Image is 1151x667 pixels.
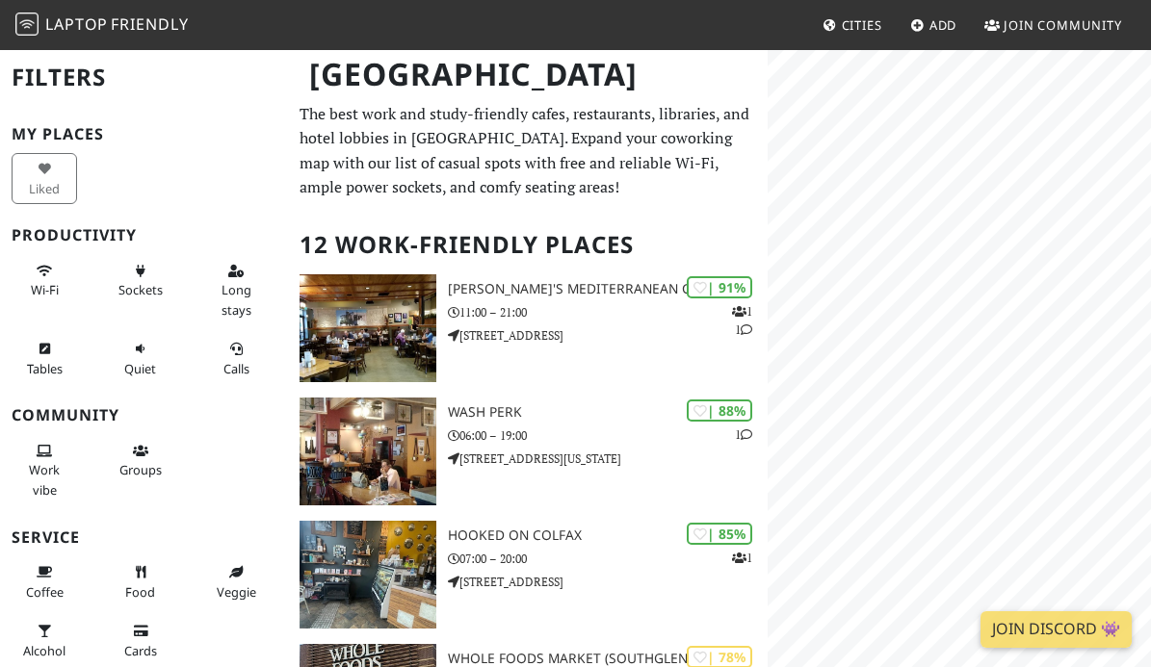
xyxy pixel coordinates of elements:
[125,583,155,601] span: Food
[902,8,965,42] a: Add
[448,573,768,591] p: [STREET_ADDRESS]
[842,16,882,34] span: Cities
[448,303,768,321] p: 11:00 – 21:00
[119,461,162,478] span: Group tables
[45,13,108,35] span: Laptop
[735,425,752,444] p: 1
[687,399,752,422] div: | 88%
[203,556,269,607] button: Veggie
[687,523,752,545] div: | 85%
[448,326,768,345] p: [STREET_ADDRESS]
[111,13,188,35] span: Friendly
[448,426,768,445] p: 06:00 – 19:00
[815,8,890,42] a: Cities
[288,274,768,382] a: Taziki's Mediterranean Cafe | 91% 11 [PERSON_NAME]'s Mediterranean Cafe 11:00 – 21:00 [STREET_ADD...
[217,583,256,601] span: Veggie
[222,281,251,318] span: Long stays
[12,125,276,143] h3: My Places
[26,583,64,601] span: Coffee
[12,226,276,244] h3: Productivity
[448,281,768,297] h3: [PERSON_NAME]'s Mediterranean Cafe
[124,360,156,377] span: Quiet
[12,615,77,666] button: Alcohol
[108,615,173,666] button: Cards
[294,48,764,101] h1: [GEOGRAPHIC_DATA]
[977,8,1130,42] a: Join Community
[288,521,768,629] a: Hooked on Colfax | 85% 1 Hooked on Colfax 07:00 – 20:00 [STREET_ADDRESS]
[300,102,756,200] p: The best work and study-friendly cafes, restaurants, libraries, and hotel lobbies in [GEOGRAPHIC_...
[31,281,59,298] span: Stable Wi-Fi
[929,16,957,34] span: Add
[1004,16,1122,34] span: Join Community
[108,435,173,486] button: Groups
[12,556,77,607] button: Coffee
[448,404,768,421] h3: Wash Perk
[27,360,63,377] span: Work-friendly tables
[300,521,436,629] img: Hooked on Colfax
[448,651,768,667] h3: Whole Foods Market (SouthGlenn)
[223,360,249,377] span: Video/audio calls
[12,406,276,424] h3: Community
[687,276,752,298] div: | 91%
[12,435,77,505] button: Work vibe
[108,255,173,306] button: Sockets
[300,398,436,505] img: Wash Perk
[12,528,276,547] h3: Service
[448,550,768,568] p: 07:00 – 20:00
[203,255,269,325] button: Long stays
[12,333,77,384] button: Tables
[203,333,269,384] button: Calls
[15,13,39,36] img: LaptopFriendly
[12,255,77,306] button: Wi-Fi
[124,642,157,659] span: Credit cards
[118,281,163,298] span: Power sockets
[15,9,189,42] a: LaptopFriendly LaptopFriendly
[23,642,65,659] span: Alcohol
[732,302,752,339] p: 1 1
[300,274,436,382] img: Taziki's Mediterranean Cafe
[12,48,276,107] h2: Filters
[300,216,756,274] h2: 12 Work-Friendly Places
[29,461,60,498] span: People working
[981,611,1132,648] a: Join Discord 👾
[108,556,173,607] button: Food
[732,549,752,567] p: 1
[288,398,768,505] a: Wash Perk | 88% 1 Wash Perk 06:00 – 19:00 [STREET_ADDRESS][US_STATE]
[448,527,768,544] h3: Hooked on Colfax
[108,333,173,384] button: Quiet
[448,449,768,468] p: [STREET_ADDRESS][US_STATE]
